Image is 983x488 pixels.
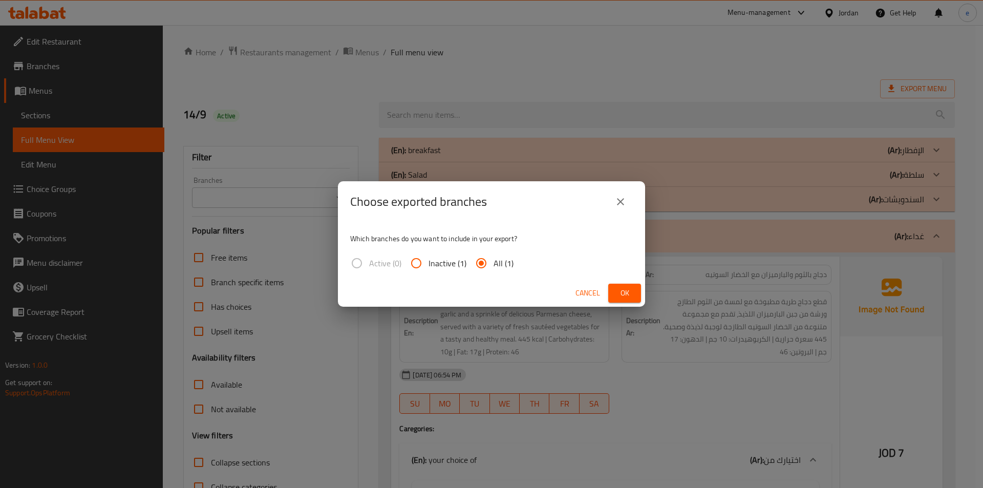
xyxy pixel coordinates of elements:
span: Active (0) [369,257,401,269]
h2: Choose exported branches [350,194,487,210]
button: Ok [608,284,641,303]
span: All (1) [494,257,514,269]
span: Ok [616,287,633,300]
span: Inactive (1) [429,257,466,269]
button: Cancel [571,284,604,303]
span: Cancel [575,287,600,300]
button: close [608,189,633,214]
p: Which branches do you want to include in your export? [350,234,633,244]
